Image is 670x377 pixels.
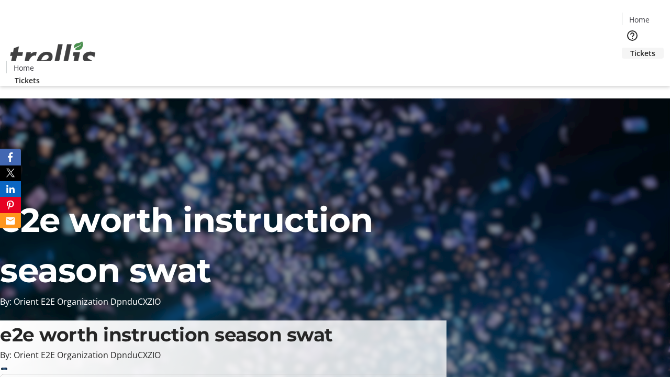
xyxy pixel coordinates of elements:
button: Cart [622,59,643,80]
a: Home [7,62,40,73]
img: Orient E2E Organization DpnduCXZIO's Logo [6,30,99,82]
a: Tickets [622,48,664,59]
span: Tickets [15,75,40,86]
a: Tickets [6,75,48,86]
a: Home [622,14,656,25]
span: Home [14,62,34,73]
span: Home [629,14,650,25]
span: Tickets [630,48,655,59]
button: Help [622,25,643,46]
